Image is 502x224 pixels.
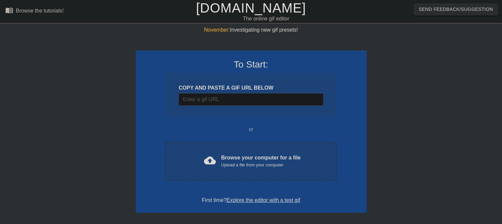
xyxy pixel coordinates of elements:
[196,1,306,15] a: [DOMAIN_NAME]
[16,8,64,14] div: Browse the tutorials!
[153,126,350,133] div: or
[179,84,323,92] div: COPY AND PASTE A GIF URL BELOW
[5,6,64,16] a: Browse the tutorials!
[414,3,498,15] button: Send Feedback/Suggestion
[419,5,493,14] span: Send Feedback/Suggestion
[221,154,301,168] div: Browse your computer for a file
[204,27,230,33] span: November:
[144,196,358,204] div: First time?
[144,59,358,70] h3: To Start:
[171,15,361,23] div: The online gif editor
[136,26,367,34] div: Investigating new gif presets!
[221,162,301,168] div: Upload a file from your computer
[179,93,323,106] input: Username
[226,197,300,203] a: Explore the editor with a test gif
[5,6,13,14] span: menu_book
[204,154,216,166] span: cloud_upload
